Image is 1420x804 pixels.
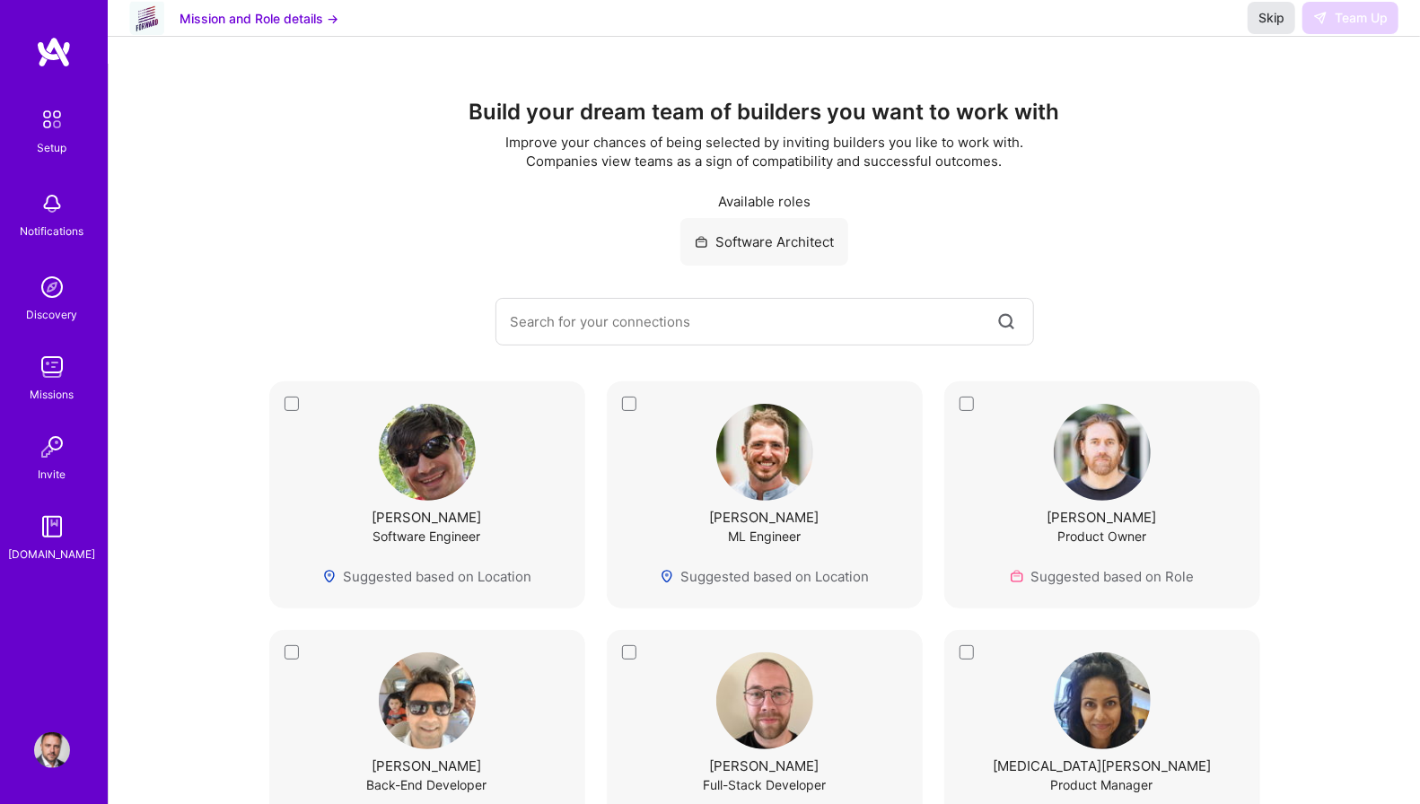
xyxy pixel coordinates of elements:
i: icon SuitcaseGray [695,235,708,249]
h3: Build your dream team of builders you want to work with [145,100,1384,126]
span: Skip [1258,9,1284,27]
div: Suggested based on Location [322,567,532,586]
img: User Avatar [34,732,70,768]
div: Product Owner [1057,527,1146,546]
div: Back-End Developer [367,775,487,794]
div: Discovery [27,305,78,324]
img: setup [33,100,71,138]
button: Mission and Role details → [180,9,338,28]
div: Setup [38,138,67,157]
img: User Avatar [716,652,813,749]
div: [PERSON_NAME] [373,756,482,775]
i: icon SearchGrey [995,310,1019,334]
div: Software Engineer [373,527,481,546]
img: User Avatar [1054,652,1151,749]
img: User Avatar [716,404,813,501]
img: User Avatar [379,652,476,749]
div: [PERSON_NAME] [710,756,820,775]
div: Product Manager [1051,775,1153,794]
img: teamwork [34,349,70,385]
img: Locations icon [660,569,674,583]
div: Software Architect [680,218,848,266]
img: bell [34,186,70,222]
div: [PERSON_NAME] [373,508,482,527]
img: discovery [34,269,70,305]
div: [PERSON_NAME] [710,508,820,527]
img: Locations icon [322,569,337,583]
div: [PERSON_NAME] [1047,508,1157,527]
input: Search for your connections [511,299,995,345]
button: Skip [1248,2,1295,34]
img: Invite [34,429,70,465]
img: User Avatar [379,404,476,501]
div: [DOMAIN_NAME] [9,545,96,564]
img: User Avatar [1054,404,1151,501]
div: Missions [31,385,75,404]
img: Role icon [1010,569,1024,583]
div: ML Engineer [728,527,801,546]
img: logo [36,36,72,68]
img: guide book [34,509,70,545]
div: Available roles [145,192,1384,211]
img: Company Logo [129,1,165,36]
a: User Avatar [30,732,75,768]
div: Suggested based on Location [660,567,870,586]
div: [MEDICAL_DATA][PERSON_NAME] [993,756,1211,775]
div: Notifications [21,222,84,240]
div: Improve your chances of being selected by inviting builders you like to work with. Companies view... [497,133,1031,170]
div: Suggested based on Role [1010,567,1195,586]
div: Full-Stack Developer [703,775,826,794]
div: Invite [39,465,66,484]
